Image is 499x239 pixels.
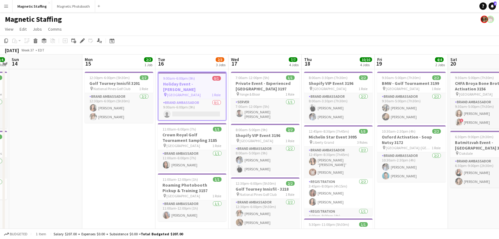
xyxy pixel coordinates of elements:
app-card-role: Brand Ambassador2/212:45pm-8:30pm (7h45m)[PERSON_NAME] “[PERSON_NAME]” [PERSON_NAME][PERSON_NAME] [304,147,373,178]
app-job-card: 9:00am-6:00pm (9h)0/1Holiday Event - [PERSON_NAME] [GEOGRAPHIC_DATA]1 RoleBrand Ambassador0/19:00... [158,72,226,121]
span: [GEOGRAPHIC_DATA] [167,143,200,148]
span: 14 [11,60,19,67]
span: [GEOGRAPHIC_DATA] [313,86,347,91]
h1: Magnetic Staffing [5,15,62,24]
span: 8:00am-3:30pm (7h30m) [309,75,348,80]
app-card-role: Brand Ambassador2/212:30pm-6:00pm (5h30m)[PERSON_NAME][PERSON_NAME] [85,93,153,123]
span: Liberty Grand [313,140,334,145]
app-job-card: 11:00am-12:00pm (1h)1/1Roaming Photobooth Pickup & Training 3157 [GEOGRAPHIC_DATA]1 RoleBrand Amb... [158,173,226,221]
span: 1/1 [359,222,368,227]
span: 6:30pm-9:00pm (2h30m) [455,135,494,139]
span: 9:30am-5:00pm (7h30m) [382,75,421,80]
app-job-card: 8:00am-3:30pm (7h30m)2/2Shopify VIP Event 3196 [GEOGRAPHIC_DATA]1 RoleBrand Ambassador2/28:00am-3... [304,72,373,123]
span: 10/10 [360,57,372,62]
span: 1 Role [286,92,295,97]
app-job-card: 10:30am-2:30pm (4h)2/2Oxford Activation - Soup Nutsy 3172 [GEOGRAPHIC_DATA]-[GEOGRAPHIC_DATA]1 Ro... [377,125,446,182]
span: 10:30am-2:30pm (4h) [382,129,416,134]
span: 19 [376,60,382,67]
span: View [5,26,13,32]
span: 7/7 [289,57,297,62]
app-job-card: 7:00am-12:00pm (5h)1/1Private Event - Experienced [GEOGRAPHIC_DATA] 3197 Yonge & Bloor1 RoleServe... [231,72,300,121]
div: 12:45pm-8:30pm (7h45m)5/5Michelin Star Event 3095 Liberty Grand3 RolesBrand Ambassador2/212:45pm-... [304,125,373,216]
div: 8:00am-5:00pm (9h)2/2Shopify VIP Event 3196 [GEOGRAPHIC_DATA]1 RoleBrand Ambassador2/28:00am-5:00... [231,124,300,175]
span: 11:00am-12:00pm (1h) [163,177,198,182]
span: Thu [304,57,312,62]
h3: Oxford Activation - Soup Nutsy 3172 [377,134,446,145]
span: Budgeted [10,232,28,236]
span: 1 item [34,232,48,236]
h3: Crown Royal Golf Tournament Sampling 3185 [158,132,226,143]
a: Edit [17,25,29,33]
span: 9:00am-6:00pm (9h) [163,76,195,81]
span: Fri [377,57,382,62]
div: 2 Jobs [435,63,445,67]
h3: Golf Tourney Innisfil - 3218 [231,186,300,192]
span: Tue [158,57,165,62]
app-user-avatar: Bianca Fantauzzi [481,16,488,23]
span: 8 [494,2,497,6]
div: 1 Job [144,63,152,67]
app-card-role: Brand Ambassador2/29:30am-5:00pm (7h30m)[PERSON_NAME][PERSON_NAME] [377,93,446,123]
span: ! [460,119,464,122]
span: 9:30am-5:00pm (7h30m) [455,75,494,80]
app-card-role: Brand Ambassador2/210:30am-2:30pm (4h)[PERSON_NAME][PERSON_NAME] [377,152,446,182]
h3: Shopify VIP Event 3196 [231,133,300,138]
div: Salary $207.00 + Expenses $0.00 + Subsistence $0.00 = [54,232,183,236]
span: [GEOGRAPHIC_DATA] [167,194,200,198]
h3: Holiday Event - [PERSON_NAME] [158,81,226,92]
button: Magnetic Photobooth [52,0,95,12]
span: 17 [230,60,239,67]
app-job-card: 12:30pm-6:00pm (5h30m)2/2Golf Tourney Innisfil - 3218 National Pines Golf Club1 RoleBrand Ambassa... [231,177,300,229]
app-job-card: 11:00am-6:00pm (7h)1/1Crown Royal Golf Tournament Sampling 3185 [GEOGRAPHIC_DATA]1 RoleBrand Amba... [158,123,226,171]
div: 12:30pm-6:00pm (5h30m)2/2Golf Tourney Innisfil 3201 National Pines Golf Club1 RoleBrand Ambassado... [85,72,153,123]
span: 8:00am-5:00pm (9h) [236,127,268,132]
a: Comms [46,25,64,33]
h3: Shopify VIP Event 3196 [304,81,373,86]
app-job-card: 9:30am-5:00pm (7h30m)2/2BMW - Golf Tournament 3199 [GEOGRAPHIC_DATA]1 RoleBrand Ambassador2/29:30... [377,72,446,123]
span: Jobs [33,26,42,32]
span: 11:00am-6:00pm (7h) [163,127,196,131]
span: 18 [303,60,312,67]
span: Oakdale [459,151,473,156]
span: National Pines Golf Club [94,86,131,91]
span: [GEOGRAPHIC_DATA] [167,93,201,97]
span: 2/2 [286,127,295,132]
span: 2/2 [432,75,441,80]
div: EDT [38,48,44,52]
h3: BMW - Golf Tournament 3199 [377,81,446,86]
app-card-role: Brand Ambassador1/111:00am-12:00pm (1h)[PERSON_NAME] [158,200,226,221]
span: 15 [84,60,93,67]
span: 5:30pm-11:00pm (5h30m) [309,222,349,227]
span: 2/2 [140,75,148,80]
button: Budgeted [3,231,28,237]
span: 12:30pm-6:00pm (5h30m) [236,181,276,186]
span: 20 [449,60,457,67]
span: 2/2 [359,75,368,80]
h3: Private Event - Experienced [GEOGRAPHIC_DATA] 3197 [231,81,300,92]
span: 1 Role [212,93,221,97]
span: 12:45pm-8:30pm (7h45m) [309,129,349,134]
a: 8 [489,2,496,10]
app-card-role: Brand Ambassador2/28:00am-3:30pm (7h30m)[PERSON_NAME][PERSON_NAME] [304,93,373,123]
app-card-role: Brand Ambassador1/111:00am-6:00pm (7h)[PERSON_NAME] [158,150,226,171]
span: 2/2 [144,57,153,62]
div: 3 Jobs [216,63,225,67]
app-card-role: Registration2/23:45pm-8:00pm (4h15m)[PERSON_NAME][PERSON_NAME] [304,178,373,208]
div: 4 Jobs [289,63,299,67]
h3: Roaming Photobooth Attendant 3157Toronto [304,227,373,238]
button: Magnetic Staffing [13,0,52,12]
span: 3 Roles [357,140,368,145]
span: Comms [48,26,62,32]
a: View [2,25,16,33]
a: Jobs [30,25,44,33]
span: 0/1 [212,76,221,81]
span: 2/3 [216,57,224,62]
app-card-role: Registration1/14:00pm-8:00pm (4h) [304,208,373,229]
app-card-role: Server1/17:00am-12:00pm (5h)[PERSON_NAME] [PERSON_NAME] [231,99,300,121]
